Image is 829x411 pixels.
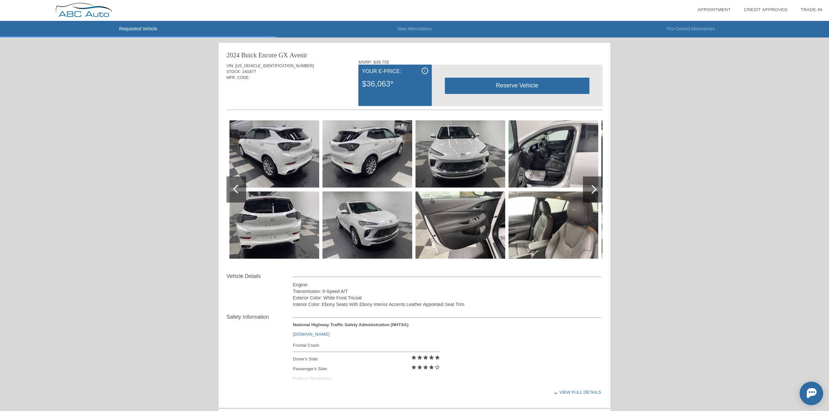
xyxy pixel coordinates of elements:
[322,191,412,259] img: 33338497529.jpg
[423,355,429,360] i: star
[293,295,601,301] div: Exterior Color: White Frost Tricoat
[423,364,429,370] i: star
[276,21,553,38] li: New Alternatives
[415,120,505,188] img: 33338497530.jpg
[322,120,412,188] img: 33338497528.jpg
[229,120,319,188] img: 33338497526.jpg
[227,69,241,74] span: STOCK:
[227,272,293,280] div: Vehicle Details
[293,384,601,400] div: View full details
[362,75,428,92] div: $36,063*
[227,51,288,60] div: 2024 Buick Encore GX
[227,90,602,101] div: Quoted on [DATE] 4:43:42 PM
[445,78,589,94] div: Reserve Vehicle
[293,332,330,337] a: [DOMAIN_NAME]
[289,51,307,60] div: Avenir
[411,355,417,360] i: star
[229,191,319,259] img: 33338497527.jpg
[434,364,440,370] i: star_border
[227,64,234,68] span: VIN:
[434,355,440,360] i: star
[293,354,440,364] div: Driver's Side:
[227,313,293,321] div: Safety Information
[744,7,788,12] a: Credit Approved
[417,364,423,370] i: star
[293,282,601,288] div: Engine:
[602,120,691,188] img: 33338497534.jpg
[417,355,423,360] i: star
[362,68,428,75] div: Your E-Price:
[242,69,256,74] span: 24G877
[411,364,417,370] i: star
[508,120,598,188] img: 33338497532.jpg
[293,288,601,295] div: Transmission: 9-Speed A/T
[429,364,434,370] i: star
[293,341,440,349] div: Frontal Crash
[553,21,829,38] li: Pre-Owned Alternatives
[235,64,314,68] span: [US_VEHICLE_IDENTIFICATION_NUMBER]
[602,191,691,259] img: 33338497535.jpg
[227,75,250,80] span: MFR. CODE:
[293,364,440,374] div: Passenger's Side:
[293,301,601,308] div: Interior Color: Ebony Seats With Ebony Interior Accents Leather Appointed Seat Trim
[429,355,434,360] i: star
[801,7,822,12] a: Trade-In
[415,191,505,259] img: 33338497531.jpg
[358,60,602,65] div: MSRP: $39,755
[424,68,425,73] span: i
[770,376,829,411] iframe: Chat Assistance
[697,7,731,12] a: Appointment
[293,322,408,327] strong: National Highway Traffic Safety Administration (NHTSA)
[508,191,598,259] img: 33338497533.jpg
